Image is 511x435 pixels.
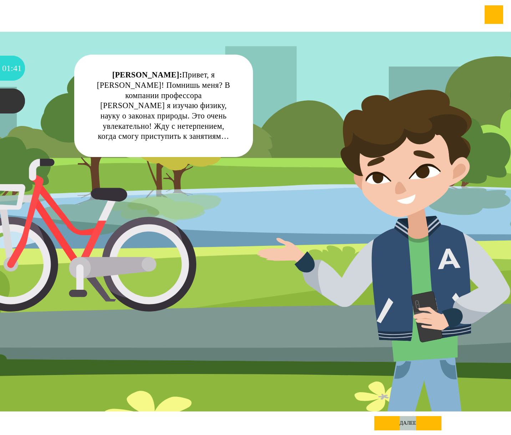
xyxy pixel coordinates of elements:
[2,56,11,81] div: 01
[13,56,22,81] div: 41
[233,59,248,75] div: Нажми на ГЛАЗ, чтобы скрыть текст и посмотреть картинку полностью
[112,70,182,79] strong: [PERSON_NAME]:
[374,416,441,430] div: далее
[11,56,13,81] div: :
[95,70,233,141] div: Привет, я [PERSON_NAME]! Помнишь меня? В компании профессора [PERSON_NAME] я изучаю физику, науку...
